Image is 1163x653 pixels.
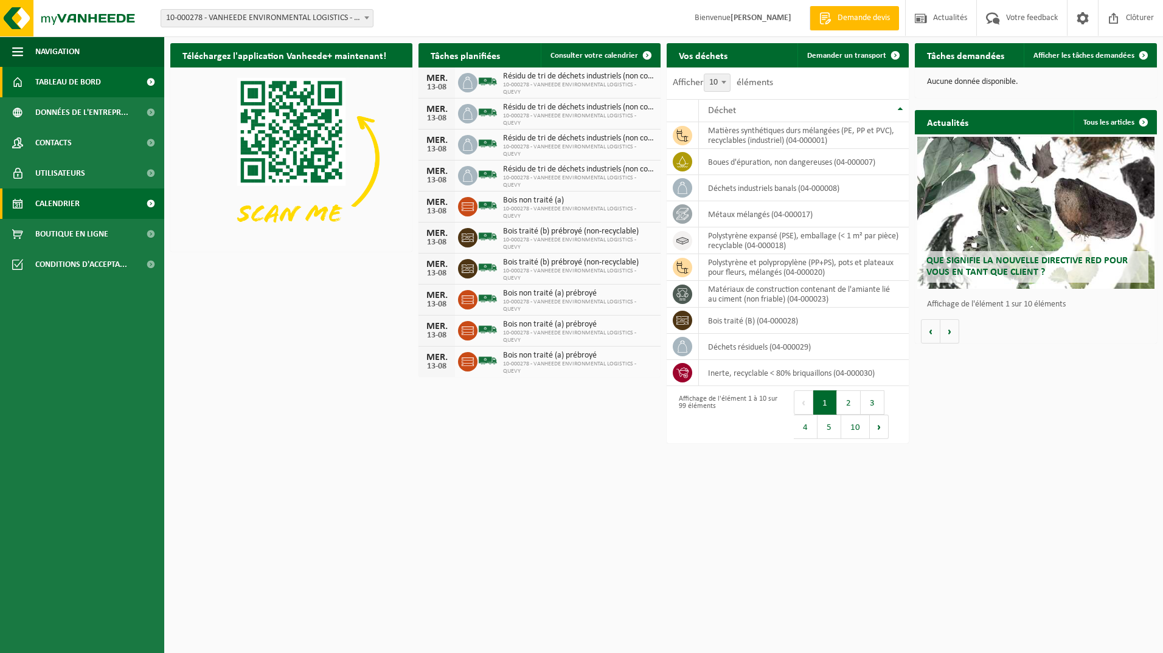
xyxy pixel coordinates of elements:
[1074,110,1156,134] a: Tous les articles
[673,389,782,440] div: Affichage de l'élément 1 à 10 sur 99 éléments
[477,164,498,185] img: BL-SO-LV
[704,74,730,91] span: 10
[503,258,654,268] span: Bois traité (b) prébroyé (non-recyclable)
[425,331,449,340] div: 13-08
[425,167,449,176] div: MER.
[1033,52,1134,60] span: Afficher les tâches demandées
[503,134,654,143] span: Résidu de tri de déchets industriels (non comparable au déchets ménagers)
[927,78,1145,86] p: Aucune donnée disponible.
[425,136,449,145] div: MER.
[818,415,841,439] button: 5
[503,196,654,206] span: Bois non traité (a)
[503,165,654,174] span: Résidu de tri de déchets industriels (non comparable au déchets ménagers)
[477,71,498,92] img: BL-SO-LV
[870,415,889,439] button: Next
[477,319,498,340] img: BL-SO-LV
[731,13,791,22] strong: [PERSON_NAME]
[161,9,373,27] span: 10-000278 - VANHEEDE ENVIRONMENTAL LOGISTICS - QUEVY - QUÉVY-LE-GRAND
[813,390,837,415] button: 1
[425,269,449,278] div: 13-08
[915,43,1016,67] h2: Tâches demandées
[418,43,512,67] h2: Tâches planifiées
[667,43,740,67] h2: Vos déchets
[699,334,909,360] td: déchets résiduels (04-000029)
[503,206,654,220] span: 10-000278 - VANHEEDE ENVIRONMENTAL LOGISTICS - QUEVY
[477,102,498,123] img: BL-SO-LV
[477,288,498,309] img: BL-SO-LV
[35,188,80,219] span: Calendrier
[425,229,449,238] div: MER.
[699,122,909,149] td: matières synthétiques durs mélangées (PE, PP et PVC), recyclables (industriel) (04-000001)
[503,237,654,251] span: 10-000278 - VANHEEDE ENVIRONMENTAL LOGISTICS - QUEVY
[915,110,981,134] h2: Actualités
[35,249,127,280] span: Conditions d'accepta...
[503,103,654,112] span: Résidu de tri de déchets industriels (non comparable au déchets ménagers)
[503,72,654,81] span: Résidu de tri de déchets industriels (non comparable au déchets ménagers)
[503,81,654,96] span: 10-000278 - VANHEEDE ENVIRONMENTAL LOGISTICS - QUEVY
[503,268,654,282] span: 10-000278 - VANHEEDE ENVIRONMENTAL LOGISTICS - QUEVY
[477,226,498,247] img: BL-SO-LV
[673,78,773,88] label: Afficher éléments
[425,114,449,123] div: 13-08
[477,350,498,371] img: BL-SO-LV
[477,133,498,154] img: BL-SO-LV
[503,112,654,127] span: 10-000278 - VANHEEDE ENVIRONMENTAL LOGISTICS - QUEVY
[477,195,498,216] img: BL-SO-LV
[425,238,449,247] div: 13-08
[425,322,449,331] div: MER.
[425,198,449,207] div: MER.
[35,97,128,128] span: Données de l'entrepr...
[503,299,654,313] span: 10-000278 - VANHEEDE ENVIRONMENTAL LOGISTICS - QUEVY
[503,351,654,361] span: Bois non traité (a) prébroyé
[541,43,659,67] a: Consulter votre calendrier
[794,390,813,415] button: Previous
[425,353,449,362] div: MER.
[699,201,909,227] td: métaux mélangés (04-000017)
[699,308,909,334] td: bois traité (B) (04-000028)
[861,390,884,415] button: 3
[35,158,85,188] span: Utilisateurs
[797,43,908,67] a: Demander un transport
[425,83,449,92] div: 13-08
[940,319,959,344] button: Volgende
[807,52,886,60] span: Demander un transport
[425,362,449,371] div: 13-08
[425,260,449,269] div: MER.
[35,128,72,158] span: Contacts
[170,43,398,67] h2: Téléchargez l'application Vanheede+ maintenant!
[917,137,1154,289] a: Que signifie la nouvelle directive RED pour vous en tant que client ?
[841,415,870,439] button: 10
[699,227,909,254] td: polystyrène expansé (PSE), emballage (< 1 m² par pièce) recyclable (04-000018)
[425,207,449,216] div: 13-08
[161,10,373,27] span: 10-000278 - VANHEEDE ENVIRONMENTAL LOGISTICS - QUEVY - QUÉVY-LE-GRAND
[425,145,449,154] div: 13-08
[699,281,909,308] td: matériaux de construction contenant de l'amiante lié au ciment (non friable) (04-000023)
[503,361,654,375] span: 10-000278 - VANHEEDE ENVIRONMENTAL LOGISTICS - QUEVY
[35,67,101,97] span: Tableau de bord
[35,219,108,249] span: Boutique en ligne
[921,319,940,344] button: Vorige
[503,227,654,237] span: Bois traité (b) prébroyé (non-recyclable)
[425,105,449,114] div: MER.
[425,300,449,309] div: 13-08
[503,289,654,299] span: Bois non traité (a) prébroyé
[503,320,654,330] span: Bois non traité (a) prébroyé
[425,291,449,300] div: MER.
[699,149,909,175] td: boues d'épuration, non dangereuses (04-000007)
[927,300,1151,309] p: Affichage de l'élément 1 sur 10 éléments
[425,176,449,185] div: 13-08
[704,74,731,92] span: 10
[170,67,412,249] img: Download de VHEPlus App
[35,36,80,67] span: Navigation
[699,254,909,281] td: polystyrène et polypropylène (PP+PS), pots et plateaux pour fleurs, mélangés (04-000020)
[837,390,861,415] button: 2
[708,106,736,116] span: Déchet
[477,257,498,278] img: BL-SO-LV
[794,415,818,439] button: 4
[503,174,654,189] span: 10-000278 - VANHEEDE ENVIRONMENTAL LOGISTICS - QUEVY
[810,6,899,30] a: Demande devis
[503,143,654,158] span: 10-000278 - VANHEEDE ENVIRONMENTAL LOGISTICS - QUEVY
[503,330,654,344] span: 10-000278 - VANHEEDE ENVIRONMENTAL LOGISTICS - QUEVY
[699,360,909,386] td: inerte, recyclable < 80% briquaillons (04-000030)
[835,12,893,24] span: Demande devis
